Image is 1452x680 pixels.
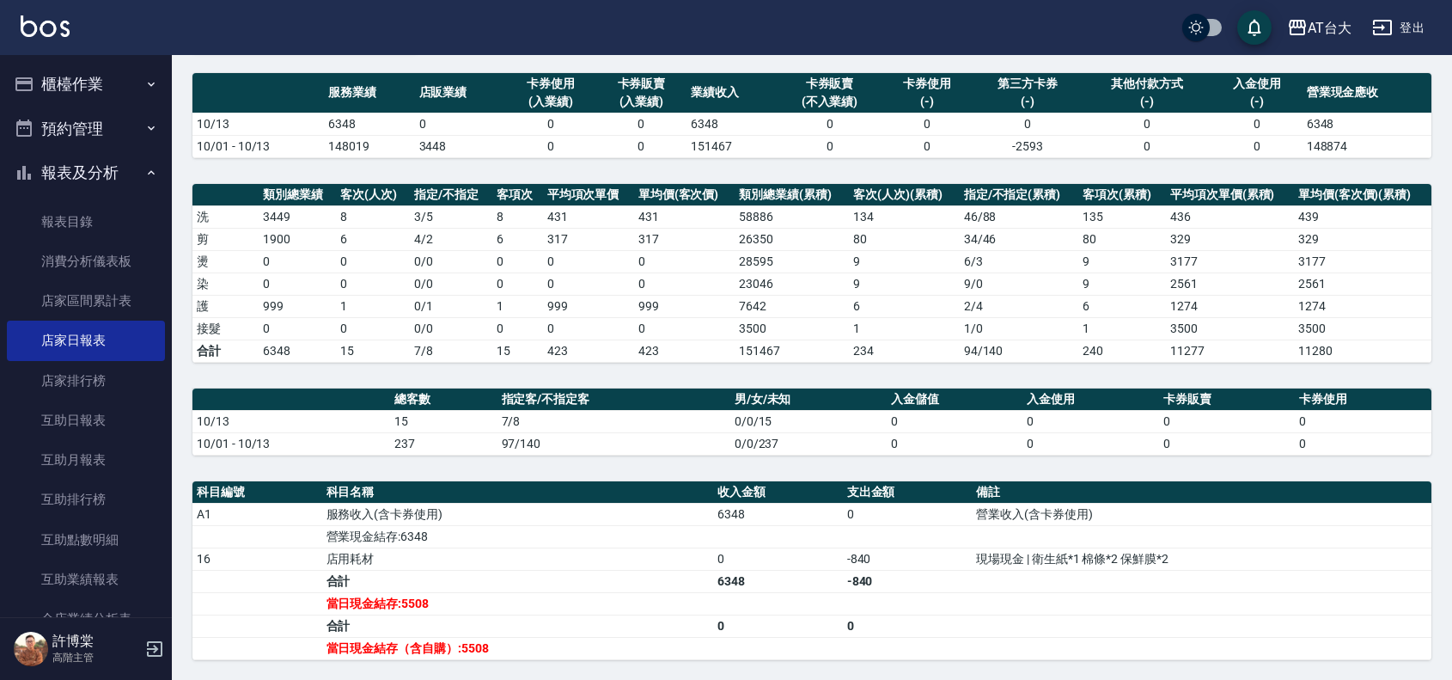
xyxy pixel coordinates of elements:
[543,295,634,317] td: 999
[1087,93,1207,111] div: (-)
[849,340,960,362] td: 234
[322,503,714,525] td: 服務收入(含卡券使用)
[7,361,165,401] a: 店家排行榜
[1022,389,1158,411] th: 入金使用
[713,481,843,504] th: 收入金額
[1166,273,1294,295] td: 2561
[7,281,165,321] a: 店家區間累計表
[713,548,843,570] td: 0
[849,184,960,206] th: 客次(人次)(累積)
[1237,10,1272,45] button: save
[509,93,592,111] div: (入業績)
[634,295,735,317] td: 999
[634,340,735,362] td: 423
[259,340,336,362] td: 6348
[14,632,48,666] img: Person
[543,228,634,250] td: 317
[259,205,336,228] td: 3449
[505,113,596,135] td: 0
[1159,410,1295,432] td: 0
[322,570,714,592] td: 合計
[509,75,592,93] div: 卡券使用
[849,317,960,340] td: 1
[322,525,714,548] td: 營業現金結存:6348
[634,250,735,273] td: 0
[977,93,1078,111] div: (-)
[1022,432,1158,455] td: 0
[843,503,973,525] td: 0
[972,503,1431,525] td: 營業收入(含卡券使用)
[596,113,687,135] td: 0
[713,570,843,592] td: 6348
[634,317,735,340] td: 0
[1166,340,1294,362] td: 11277
[410,250,492,273] td: 0 / 0
[543,205,634,228] td: 431
[1166,317,1294,340] td: 3500
[886,75,968,93] div: 卡券使用
[849,295,960,317] td: 6
[410,273,492,295] td: 0 / 0
[960,228,1079,250] td: 34 / 46
[849,250,960,273] td: 9
[960,250,1079,273] td: 6 / 3
[1365,12,1431,44] button: 登出
[634,228,735,250] td: 317
[259,228,336,250] td: 1900
[730,389,887,411] th: 男/女/未知
[543,317,634,340] td: 0
[7,599,165,639] a: 全店業績分析表
[192,228,259,250] td: 剪
[415,73,506,113] th: 店販業績
[410,317,492,340] td: 0 / 0
[1294,250,1431,273] td: 3177
[1294,340,1431,362] td: 11280
[1166,228,1294,250] td: 329
[505,135,596,157] td: 0
[1078,295,1166,317] td: 6
[543,250,634,273] td: 0
[1295,389,1431,411] th: 卡券使用
[735,228,849,250] td: 26350
[960,340,1079,362] td: 94/140
[492,205,543,228] td: 8
[1295,410,1431,432] td: 0
[324,113,415,135] td: 6348
[7,520,165,560] a: 互助點數明細
[492,250,543,273] td: 0
[497,432,730,455] td: 97/140
[735,295,849,317] td: 7642
[887,389,1022,411] th: 入金儲值
[960,317,1079,340] td: 1 / 0
[972,481,1431,504] th: 備註
[410,184,492,206] th: 指定/不指定
[192,135,324,157] td: 10/01 - 10/13
[7,242,165,281] a: 消費分析儀表板
[1294,273,1431,295] td: 2561
[492,184,543,206] th: 客項次
[634,205,735,228] td: 431
[1280,10,1358,46] button: AT台大
[322,615,714,637] td: 合計
[1078,317,1166,340] td: 1
[492,340,543,362] td: 15
[887,410,1022,432] td: 0
[1087,75,1207,93] div: 其他付款方式
[259,184,336,206] th: 類別總業績
[192,410,390,432] td: 10/13
[1166,250,1294,273] td: 3177
[972,548,1431,570] td: 現場現金 | 衛生紙*1 棉條*2 保鮮膜*2
[843,548,973,570] td: -840
[849,273,960,295] td: 9
[977,75,1078,93] div: 第三方卡券
[882,113,973,135] td: 0
[782,93,877,111] div: (不入業績)
[735,340,849,362] td: 151467
[336,184,410,206] th: 客次(人次)
[497,389,730,411] th: 指定客/不指定客
[415,135,506,157] td: 3448
[973,135,1083,157] td: -2593
[192,250,259,273] td: 燙
[1294,317,1431,340] td: 3500
[843,570,973,592] td: -840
